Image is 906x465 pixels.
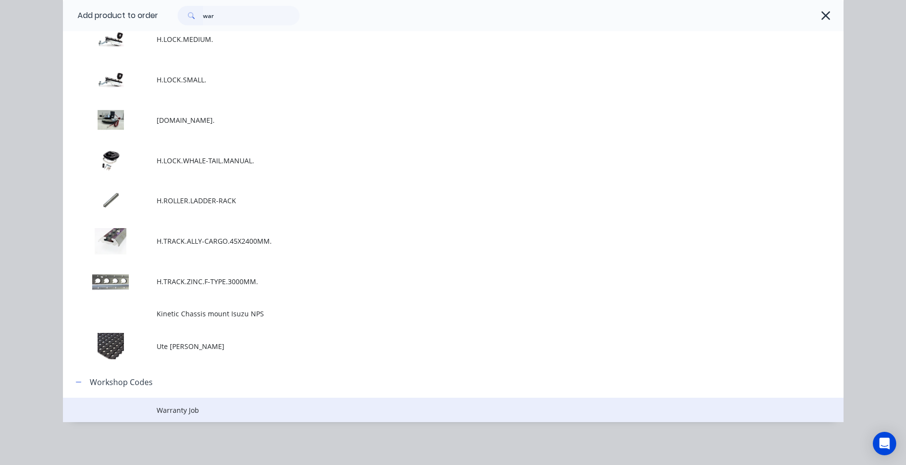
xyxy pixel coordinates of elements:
[157,405,706,415] span: Warranty Job
[203,6,300,25] input: Search...
[157,155,706,166] span: H.LOCK.WHALE-TAIL.MANUAL.
[157,195,706,206] span: H.ROLLER.LADDER-RACK
[873,432,896,455] div: Open Intercom Messenger
[157,115,706,125] span: [DOMAIN_NAME].
[157,341,706,351] span: Ute [PERSON_NAME]
[157,75,706,85] span: H.LOCK.SMALL.
[90,376,153,388] div: Workshop Codes
[157,236,706,246] span: H.TRACK.ALLY-CARGO.45X2400MM.
[157,34,706,44] span: H.LOCK.MEDIUM.
[157,276,706,287] span: H.TRACK.ZINC.F-TYPE.3000MM.
[157,309,706,319] span: Kinetic Chassis mount Isuzu NPS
